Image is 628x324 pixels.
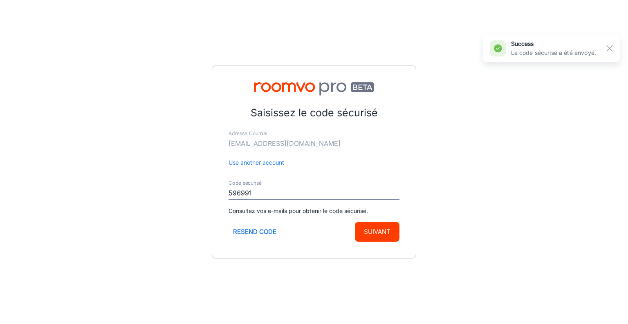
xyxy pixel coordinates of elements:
[511,39,597,48] h6: success
[229,187,399,200] input: Enter secure code
[229,180,262,187] label: Code sécurisé
[229,206,399,215] p: Consultez vos e-mails pour obtenir le code sécurisé.
[511,48,597,57] p: Le code sécurisé a été envoyé.
[229,222,281,242] button: Resend code
[229,137,399,150] input: myname@example.com
[229,105,399,121] p: Saisissez le code sécurisé
[355,222,399,242] button: Suivant
[229,158,284,167] button: Use another account
[229,82,399,95] img: Roomvo PRO Beta
[229,130,267,137] label: Adresse Courriel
